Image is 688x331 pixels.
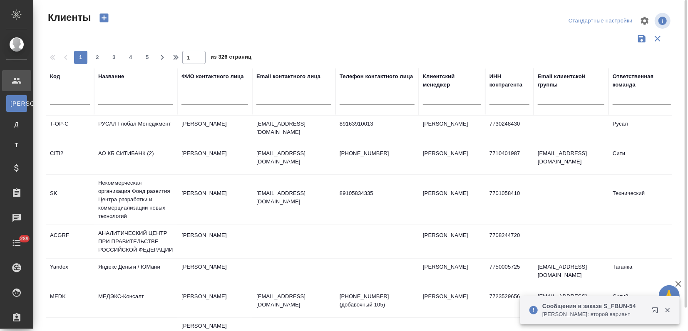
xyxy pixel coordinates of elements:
button: 🙏 [659,285,680,306]
button: Закрыть [659,306,676,314]
span: [PERSON_NAME] [10,99,23,108]
td: [PERSON_NAME] [177,145,252,174]
button: Открыть в новой вкладке [647,302,667,322]
a: [PERSON_NAME] [6,95,27,112]
div: ИНН контрагента [489,72,529,89]
td: [EMAIL_ADDRESS][DOMAIN_NAME] [534,145,609,174]
p: Сообщения в заказе S_FBUN-54 [542,302,646,310]
button: Создать [94,11,114,25]
p: [EMAIL_ADDRESS][DOMAIN_NAME] [256,189,331,206]
button: 2 [91,51,104,64]
td: 7701058410 [485,185,534,214]
span: Настроить таблицу [635,11,655,31]
div: Ответственная команда [613,72,671,89]
p: [EMAIL_ADDRESS][DOMAIN_NAME] [256,149,331,166]
span: Посмотреть информацию [655,13,672,29]
td: Некоммерческая организация Фонд развития Центра разработки и коммерциализации новых технологий [94,175,177,225]
td: [EMAIL_ADDRESS][DOMAIN_NAME] [534,288,609,317]
td: 7730248430 [485,116,534,145]
div: Клиентский менеджер [423,72,481,89]
span: 🙏 [662,287,676,304]
span: Т [10,141,23,149]
td: Yandex [46,259,94,288]
td: РУСАЛ Глобал Менеджмент [94,116,177,145]
a: Т [6,137,27,153]
button: Сохранить фильтры [634,31,650,47]
span: 4 [124,53,137,62]
p: [PHONE_NUMBER] [340,149,415,158]
td: [PERSON_NAME] [177,116,252,145]
p: [PHONE_NUMBER] (добавочный 105) [340,292,415,309]
td: [PERSON_NAME] [419,116,485,145]
td: МЕДЭКС-Консалт [94,288,177,317]
p: [PERSON_NAME]: второй вариант [542,310,646,319]
button: Сбросить фильтры [650,31,666,47]
td: 7710401987 [485,145,534,174]
td: Таганка [609,259,675,288]
div: Email контактного лица [256,72,320,81]
div: Email клиентской группы [538,72,604,89]
td: MEDK [46,288,94,317]
td: Сити3 [609,288,675,317]
td: [PERSON_NAME] [419,227,485,256]
p: [EMAIL_ADDRESS][DOMAIN_NAME] [256,120,331,136]
td: CITI2 [46,145,94,174]
td: [PERSON_NAME] [177,227,252,256]
a: 289 [2,232,31,253]
span: 3 [107,53,121,62]
td: SK [46,185,94,214]
td: [PERSON_NAME] [419,145,485,174]
p: [EMAIL_ADDRESS][DOMAIN_NAME] [256,292,331,309]
div: Код [50,72,60,81]
td: ACGRF [46,227,94,256]
td: [EMAIL_ADDRESS][DOMAIN_NAME] [534,259,609,288]
td: [PERSON_NAME] [177,288,252,317]
td: Сити [609,145,675,174]
td: [PERSON_NAME] [419,259,485,288]
td: Русал [609,116,675,145]
span: 289 [15,235,34,243]
span: 5 [141,53,154,62]
button: 5 [141,51,154,64]
div: Телефон контактного лица [340,72,413,81]
p: 89105834335 [340,189,415,198]
button: 3 [107,51,121,64]
span: из 326 страниц [211,52,251,64]
div: Название [98,72,124,81]
p: 89163910013 [340,120,415,128]
td: [PERSON_NAME] [177,259,252,288]
td: [PERSON_NAME] [177,185,252,214]
td: АО КБ СИТИБАНК (2) [94,145,177,174]
span: Клиенты [46,11,91,24]
td: 7723529656 [485,288,534,317]
div: split button [566,15,635,27]
span: 2 [91,53,104,62]
a: Д [6,116,27,133]
td: [PERSON_NAME] [419,288,485,317]
td: 7750005725 [485,259,534,288]
span: Д [10,120,23,128]
td: [PERSON_NAME] [419,185,485,214]
td: T-OP-C [46,116,94,145]
td: 7708244720 [485,227,534,256]
div: ФИО контактного лица [181,72,244,81]
td: АНАЛИТИЧЕСКИЙ ЦЕНТР ПРИ ПРАВИТЕЛЬСТВЕ РОССИЙСКОЙ ФЕДЕРАЦИИ [94,225,177,258]
td: Яндекс Деньги / ЮМани [94,259,177,288]
button: 4 [124,51,137,64]
td: Технический [609,185,675,214]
